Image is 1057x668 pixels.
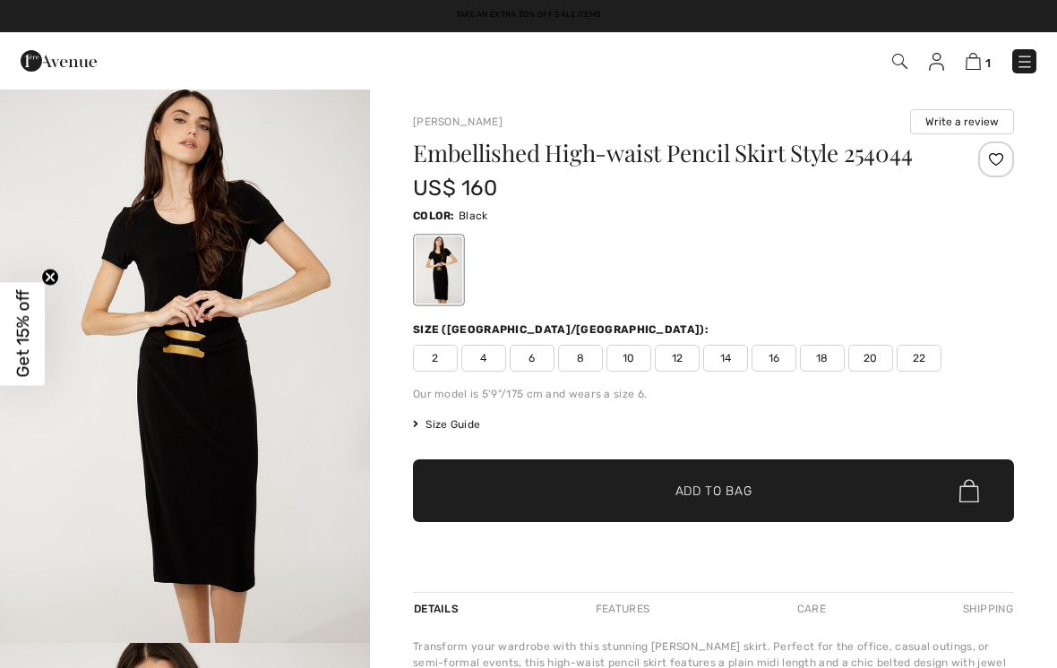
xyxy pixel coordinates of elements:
[800,345,845,372] span: 18
[21,51,97,68] a: 1ère Avenue
[461,345,506,372] span: 4
[413,593,463,625] div: Details
[910,109,1014,134] button: Write a review
[782,593,841,625] div: Care
[413,321,712,338] div: Size ([GEOGRAPHIC_DATA]/[GEOGRAPHIC_DATA]):
[416,236,462,304] div: Black
[580,593,665,625] div: Features
[413,176,497,201] span: US$ 160
[413,459,1014,522] button: Add to Bag
[510,345,554,372] span: 6
[459,210,488,222] span: Black
[655,345,700,372] span: 12
[966,53,981,70] img: Shopping Bag
[675,482,752,501] span: Add to Bag
[1016,53,1034,71] img: Menu
[413,345,458,372] span: 2
[929,53,944,71] img: My Info
[21,43,97,79] img: 1ère Avenue
[41,269,59,287] button: Close teaser
[985,56,991,70] span: 1
[966,50,991,72] a: 1
[413,416,480,432] span: Size Guide
[413,141,914,165] h1: Embellished High-waist Pencil Skirt Style 254044
[413,116,503,128] a: [PERSON_NAME]
[703,345,748,372] span: 14
[892,54,907,69] img: Search
[959,479,979,502] img: Bag.svg
[456,10,602,19] a: Take an Extra 20% Off Sale Items
[606,345,651,372] span: 10
[848,345,893,372] span: 20
[413,386,1014,402] div: Our model is 5'9"/175 cm and wears a size 6.
[958,593,1014,625] div: Shipping
[897,345,941,372] span: 22
[413,210,455,222] span: Color:
[558,345,603,372] span: 8
[752,345,796,372] span: 16
[13,290,33,378] span: Get 15% off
